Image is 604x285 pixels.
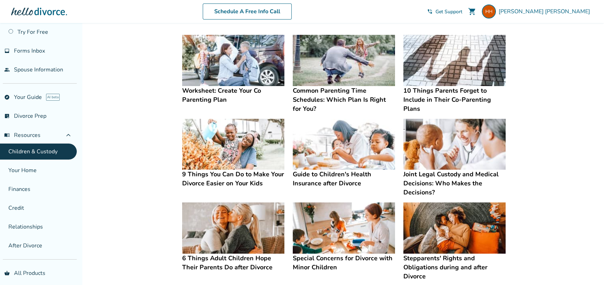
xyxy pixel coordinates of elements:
h4: Special Concerns for Divorce with Minor Children [293,254,395,272]
img: Special Concerns for Divorce with Minor Children [293,202,395,254]
span: Forms Inbox [14,47,45,55]
a: Schedule A Free Info Call [203,3,292,20]
a: 9 Things You Can Do to Make Your Divorce Easier on Your Kids9 Things You Can Do to Make Your Divo... [182,119,284,188]
a: 10 Things Parents Forget to Include in Their Co-Parenting Plans10 Things Parents Forget to Includ... [403,35,506,113]
a: Stepparents' Rights and Obligations during and after DivorceStepparents' Rights and Obligations d... [403,202,506,281]
h4: Joint Legal Custody and Medical Decisions: Who Makes the Decisions? [403,170,506,197]
img: 10 Things Parents Forget to Include in Their Co-Parenting Plans [403,35,506,86]
span: people [4,67,10,72]
span: explore [4,94,10,100]
a: 6 Things Adult Children Hope Their Parents Do after Divorce6 Things Adult Children Hope Their Par... [182,202,284,272]
span: shopping_cart [468,7,476,16]
img: Worksheet: Create Your Co Parenting Plan [182,35,284,86]
a: Special Concerns for Divorce with Minor ChildrenSpecial Concerns for Divorce with Minor Children [293,202,395,272]
a: phone_in_talkGet Support [427,8,462,15]
a: Common Parenting Time Schedules: Which Plan Is Right for You?Common Parenting Time Schedules: Whi... [293,35,395,113]
span: list_alt_check [4,113,10,119]
iframe: Chat Widget [569,252,604,285]
h4: 6 Things Adult Children Hope Their Parents Do after Divorce [182,254,284,272]
img: Stepparents' Rights and Obligations during and after Divorce [403,202,506,254]
span: phone_in_talk [427,9,433,14]
img: 6 Things Adult Children Hope Their Parents Do after Divorce [182,202,284,254]
img: Common Parenting Time Schedules: Which Plan Is Right for You? [293,35,395,86]
span: Get Support [435,8,462,15]
img: Joint Legal Custody and Medical Decisions: Who Makes the Decisions? [403,119,506,170]
span: inbox [4,48,10,54]
h4: Stepparents' Rights and Obligations during and after Divorce [403,254,506,281]
h4: Guide to Children's Health Insurance after Divorce [293,170,395,188]
h4: 10 Things Parents Forget to Include in Their Co-Parenting Plans [403,86,506,113]
span: Resources [4,131,40,139]
h4: 9 Things You Can Do to Make Your Divorce Easier on Your Kids [182,170,284,188]
span: shopping_basket [4,270,10,276]
img: Guide to Children's Health Insurance after Divorce [293,119,395,170]
a: Joint Legal Custody and Medical Decisions: Who Makes the Decisions?Joint Legal Custody and Medica... [403,119,506,197]
a: Guide to Children's Health Insurance after DivorceGuide to Children's Health Insurance after Divorce [293,119,395,188]
a: Worksheet: Create Your Co Parenting PlanWorksheet: Create Your Co Parenting Plan [182,35,284,104]
span: [PERSON_NAME] [PERSON_NAME] [499,8,593,15]
span: menu_book [4,132,10,138]
img: 9 Things You Can Do to Make Your Divorce Easier on Your Kids [182,119,284,170]
h4: Worksheet: Create Your Co Parenting Plan [182,86,284,104]
span: expand_less [64,131,73,139]
span: AI beta [46,94,60,101]
h4: Common Parenting Time Schedules: Which Plan Is Right for You? [293,86,395,113]
img: henckjr@aol.com [482,5,496,18]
